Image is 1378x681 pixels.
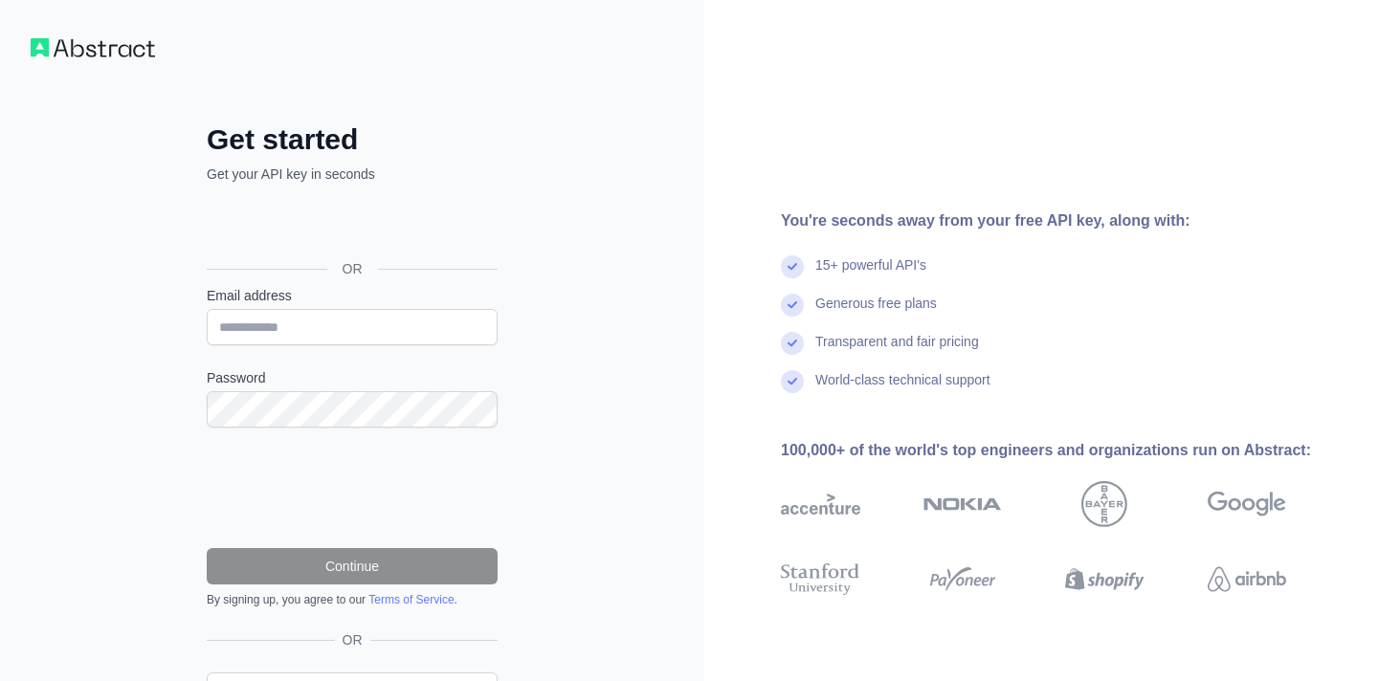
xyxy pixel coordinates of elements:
[815,294,937,332] div: Generous free plans
[781,209,1347,232] div: You're seconds away from your free API key, along with:
[207,122,498,157] h2: Get started
[1208,560,1287,599] img: airbnb
[327,259,378,278] span: OR
[815,332,979,370] div: Transparent and fair pricing
[781,370,804,393] img: check mark
[815,370,990,408] div: World-class technical support
[207,286,498,305] label: Email address
[368,593,454,606] a: Terms of Service
[923,560,1003,599] img: payoneer
[781,481,860,527] img: accenture
[781,439,1347,462] div: 100,000+ of the world's top engineers and organizations run on Abstract:
[207,450,498,525] iframe: reCAPTCHA
[1081,481,1127,527] img: bayer
[781,332,804,355] img: check mark
[207,592,498,607] div: By signing up, you agree to our .
[207,368,498,387] label: Password
[923,481,1003,527] img: nokia
[31,38,155,57] img: Workflow
[1208,481,1287,527] img: google
[815,255,926,294] div: 15+ powerful API's
[207,165,498,184] p: Get your API key in seconds
[781,255,804,278] img: check mark
[781,560,860,599] img: stanford university
[197,205,503,247] iframe: Sign in with Google Button
[207,548,498,584] button: Continue
[1065,560,1145,599] img: shopify
[335,630,370,649] span: OR
[781,294,804,317] img: check mark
